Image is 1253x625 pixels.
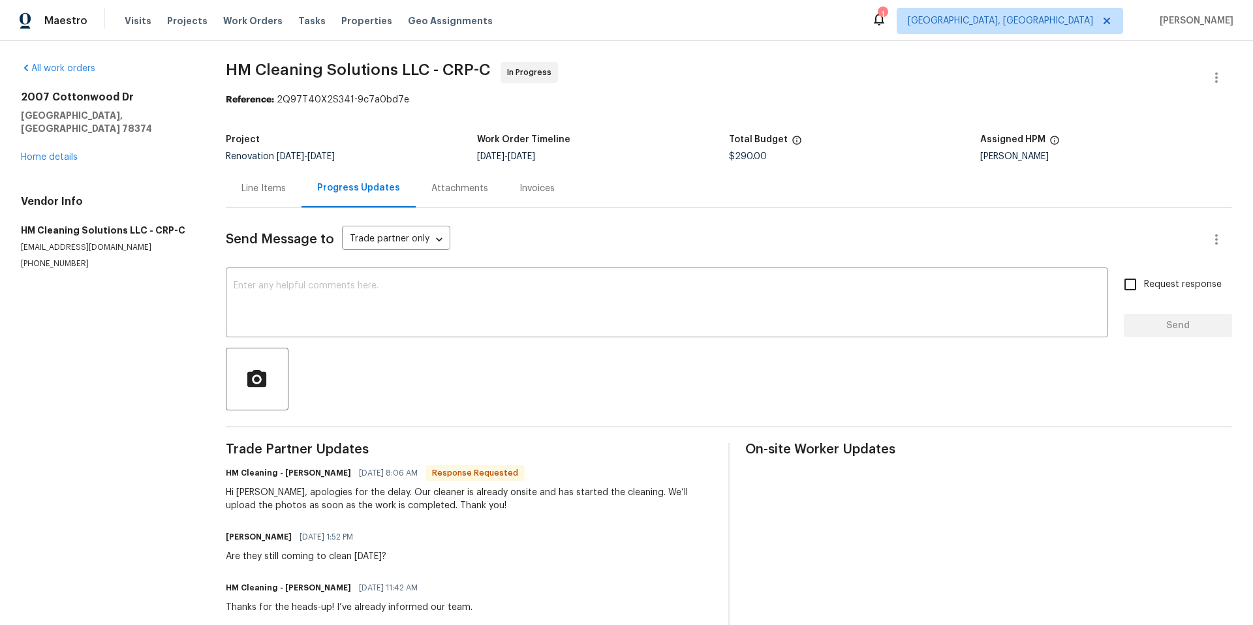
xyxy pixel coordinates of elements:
[21,64,95,73] a: All work orders
[408,14,493,27] span: Geo Assignments
[226,466,351,480] h6: HM Cleaning - [PERSON_NAME]
[277,152,335,161] span: -
[878,8,887,21] div: 1
[223,14,283,27] span: Work Orders
[226,443,713,456] span: Trade Partner Updates
[21,91,194,104] h2: 2007 Cottonwood Dr
[317,181,400,194] div: Progress Updates
[1154,14,1233,27] span: [PERSON_NAME]
[226,62,490,78] span: HM Cleaning Solutions LLC - CRP-C
[729,135,788,144] h5: Total Budget
[519,182,555,195] div: Invoices
[729,152,767,161] span: $290.00
[792,135,802,152] span: The total cost of line items that have been proposed by Opendoor. This sum includes line items th...
[980,152,1232,161] div: [PERSON_NAME]
[21,258,194,269] p: [PHONE_NUMBER]
[125,14,151,27] span: Visits
[21,109,194,135] h5: [GEOGRAPHIC_DATA], [GEOGRAPHIC_DATA] 78374
[307,152,335,161] span: [DATE]
[226,152,335,161] span: Renovation
[980,135,1045,144] h5: Assigned HPM
[226,233,334,246] span: Send Message to
[226,550,386,563] div: Are they still coming to clean [DATE]?
[226,93,1232,106] div: 2Q97T40X2S341-9c7a0bd7e
[226,530,292,543] h6: [PERSON_NAME]
[21,242,194,253] p: [EMAIL_ADDRESS][DOMAIN_NAME]
[477,135,570,144] h5: Work Order Timeline
[477,152,504,161] span: [DATE]
[359,466,418,480] span: [DATE] 8:06 AM
[300,530,353,543] span: [DATE] 1:52 PM
[277,152,304,161] span: [DATE]
[427,466,523,480] span: Response Requested
[1049,135,1060,152] span: The hpm assigned to this work order.
[226,601,472,614] div: Thanks for the heads-up! I’ve already informed our team.
[298,16,326,25] span: Tasks
[21,224,194,237] h5: HM Cleaning Solutions LLC - CRP-C
[44,14,87,27] span: Maestro
[1144,278,1222,292] span: Request response
[745,443,1232,456] span: On-site Worker Updates
[226,135,260,144] h5: Project
[508,152,535,161] span: [DATE]
[241,182,286,195] div: Line Items
[908,14,1093,27] span: [GEOGRAPHIC_DATA], [GEOGRAPHIC_DATA]
[342,229,450,251] div: Trade partner only
[167,14,208,27] span: Projects
[359,581,418,594] span: [DATE] 11:42 AM
[226,95,274,104] b: Reference:
[226,581,351,594] h6: HM Cleaning - [PERSON_NAME]
[341,14,392,27] span: Properties
[431,182,488,195] div: Attachments
[226,486,713,512] div: Hi [PERSON_NAME], apologies for the delay. Our cleaner is already onsite and has started the clea...
[21,195,194,208] h4: Vendor Info
[507,66,557,79] span: In Progress
[21,153,78,162] a: Home details
[477,152,535,161] span: -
